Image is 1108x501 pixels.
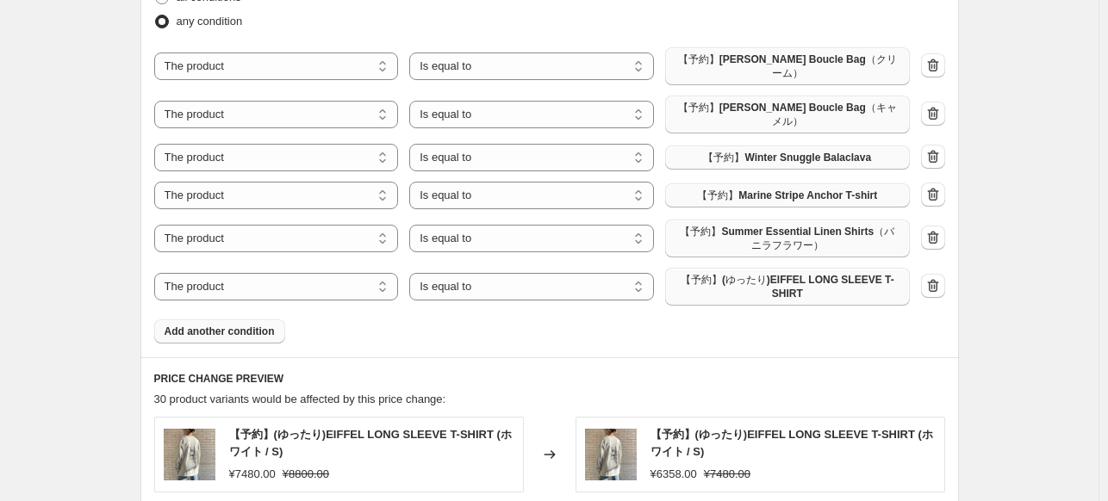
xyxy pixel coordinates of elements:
button: 【予約】(ゆったり)EIFFEL LONG SLEEVE T-SHIRT [665,268,910,306]
img: PET-LONGS-03_80x.webp [164,429,215,480]
strike: ¥8800.00 [283,466,329,483]
span: 【予約】Summer Essential Linen Shirts（バニラフラワー） [675,225,899,252]
strike: ¥7480.00 [704,466,750,483]
span: 【予約】(ゆったり)EIFFEL LONG SLEEVE T-SHIRT (ホワイト / S) [229,428,512,458]
button: 【予約】Winter Snuggle Balaclava [665,145,910,170]
button: 【予約】Teddy Shearing Boucle Bag（キャメル） [665,96,910,133]
span: Add another condition [165,325,275,338]
span: 【予約】[PERSON_NAME] Boucle Bag（クリーム） [675,53,899,80]
span: 【予約】(ゆったり)EIFFEL LONG SLEEVE T-SHIRT [675,273,899,300]
div: ¥7480.00 [229,466,276,483]
span: 【予約】(ゆったり)EIFFEL LONG SLEEVE T-SHIRT (ホワイト / S) [650,428,933,458]
button: 【予約】Teddy Shearing Boucle Bag（クリーム） [665,47,910,85]
button: Add another condition [154,319,285,343]
button: 【予約】Summer Essential Linen Shirts（バニラフラワー） [665,220,910,257]
span: any condition [177,15,243,28]
img: PET-LONGS-03_80x.webp [585,429,637,480]
span: 【予約】Marine Stripe Anchor T-shirt [697,189,877,202]
h6: PRICE CHANGE PREVIEW [154,372,945,386]
div: ¥6358.00 [650,466,697,483]
span: 【予約】[PERSON_NAME] Boucle Bag（キャメル） [675,101,899,128]
span: 30 product variants would be affected by this price change: [154,393,446,405]
span: 【予約】Winter Snuggle Balaclava [703,151,871,164]
button: 【予約】Marine Stripe Anchor T-shirt [665,183,910,207]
